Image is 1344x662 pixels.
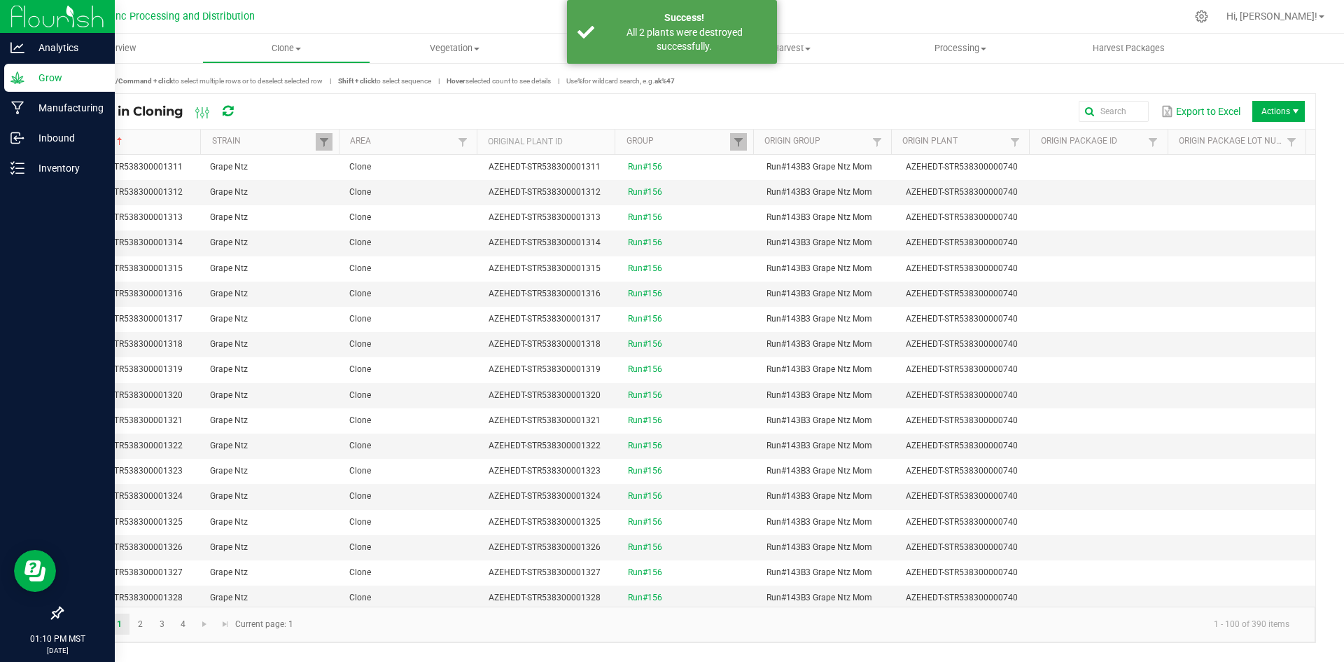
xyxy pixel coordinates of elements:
a: Run#156 [628,162,662,172]
span: Clone [349,517,371,527]
span: Grape Ntz [210,263,248,273]
strong: Shift + click [338,77,374,85]
a: Processing [876,34,1044,63]
span: AZEHEDT-STR538300001325 [71,517,183,527]
span: Clone [349,289,371,298]
a: Run#156 [628,593,662,602]
span: selected count to see details [447,77,551,85]
a: Vegetation [370,34,539,63]
span: AZEHEDT-STR538300001324 [71,491,183,501]
iframe: Resource center [14,550,56,592]
span: AZEHEDT-STR538300000740 [906,212,1018,222]
a: Run#156 [628,466,662,476]
span: AZEHEDT-STR538300001322 [489,441,601,450]
span: Overview [81,42,155,55]
div: Manage settings [1193,10,1210,23]
span: Harvest Packages [1074,42,1184,55]
inline-svg: Manufacturing [10,101,24,115]
span: Clone [203,42,370,55]
span: Run#143B3 Grape Ntz Mom [766,187,872,197]
span: Clone [349,567,371,577]
span: AZEHEDT-STR538300001317 [71,314,183,324]
span: Clone [349,162,371,172]
span: AZEHEDT-STR538300001311 [489,162,601,172]
span: AZEHEDT-STR538300001312 [489,187,601,197]
span: Clone [349,339,371,349]
span: Grape Ntz [210,314,248,324]
span: Grape Ntz [210,491,248,501]
a: Origin GroupSortable [764,136,869,147]
a: Filter [869,133,885,151]
span: AZEHEDT-STR538300000740 [906,466,1018,476]
button: Export to Excel [1157,99,1244,123]
span: AZEHEDT-STR538300001323 [71,466,183,476]
span: Hi, [PERSON_NAME]! [1226,11,1317,22]
a: Run#156 [628,364,662,374]
span: | [323,76,338,86]
span: Grape Ntz [210,542,248,552]
span: AZEHEDT-STR538300000740 [906,237,1018,247]
a: Harvest Packages [1044,34,1213,63]
span: Clone [349,187,371,197]
span: Run#143B3 Grape Ntz Mom [766,212,872,222]
span: Run#143B3 Grape Ntz Mom [766,237,872,247]
span: AZEHEDT-STR538300001314 [489,237,601,247]
a: Filter [454,133,471,151]
span: Run#143B3 Grape Ntz Mom [766,542,872,552]
a: Clone [202,34,371,63]
span: Clone [349,441,371,450]
kendo-pager: Current page: 1 [62,607,1315,642]
div: Success! [602,11,766,25]
span: to select sequence [338,77,431,85]
span: Run#143B3 Grape Ntz Mom [766,390,872,400]
span: Run#143B3 Grape Ntz Mom [766,364,872,374]
span: AZEHEDT-STR538300001320 [71,390,183,400]
a: Filter [730,133,747,151]
span: AZEHEDT-STR538300001311 [71,162,183,172]
span: Run#143B3 Grape Ntz Mom [766,263,872,273]
span: AZEHEDT-STR538300000740 [906,162,1018,172]
strong: Ctrl/Command + click [104,77,173,85]
span: AZEHEDT-STR538300001325 [489,517,601,527]
p: Analytics [24,39,108,56]
span: AZEHEDT-STR538300001324 [489,491,601,501]
a: Run#156 [628,415,662,425]
span: Run#143B3 Grape Ntz Mom [766,466,872,476]
span: AZEHEDT-STR538300001321 [71,415,183,425]
span: AZEHEDT-STR538300000740 [906,542,1018,552]
span: AZEHEDT-STR538300000740 [906,187,1018,197]
span: Grape Ntz [210,415,248,425]
a: Run#156 [628,491,662,501]
span: AZEHEDT-STR538300000740 [906,593,1018,602]
span: AZEHEDT-STR538300001317 [489,314,601,324]
span: to select multiple rows or to deselect selected row [104,77,323,85]
span: Sortable [114,136,125,147]
span: Grape Ntz [210,364,248,374]
span: Clone [349,415,371,425]
span: AZEHEDT-STR538300001314 [71,237,183,247]
span: AZEHEDT-STR538300001318 [71,339,183,349]
span: Clone [349,491,371,501]
span: AZEHEDT-STR538300001321 [489,415,601,425]
span: AZEHEDT-STR538300001326 [489,542,601,552]
inline-svg: Inbound [10,131,24,145]
span: Run#143B3 Grape Ntz Mom [766,314,872,324]
span: Run#143B3 Grape Ntz Mom [766,162,872,172]
span: Run#143B3 Grape Ntz Mom [766,289,872,298]
span: AZEHEDT-STR538300001320 [489,390,601,400]
span: Run#143B3 Grape Ntz Mom [766,491,872,501]
span: AZEHEDT-STR538300001319 [489,364,601,374]
span: Grape Ntz [210,289,248,298]
strong: % [577,77,582,85]
a: Run#156 [628,441,662,450]
a: Page 3 [152,614,172,635]
span: AZEHEDT-STR538300001315 [489,263,601,273]
p: Inventory [24,160,108,177]
span: AZEHEDT-STR538300000740 [906,289,1018,298]
span: Run#143B3 Grape Ntz Mom [766,567,872,577]
span: Run#143B3 Grape Ntz Mom [766,415,872,425]
a: Run#156 [628,237,662,247]
span: Run#143B3 Grape Ntz Mom [766,441,872,450]
span: AZEHEDT-STR538300001315 [71,263,183,273]
th: Original Plant ID [477,130,615,155]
